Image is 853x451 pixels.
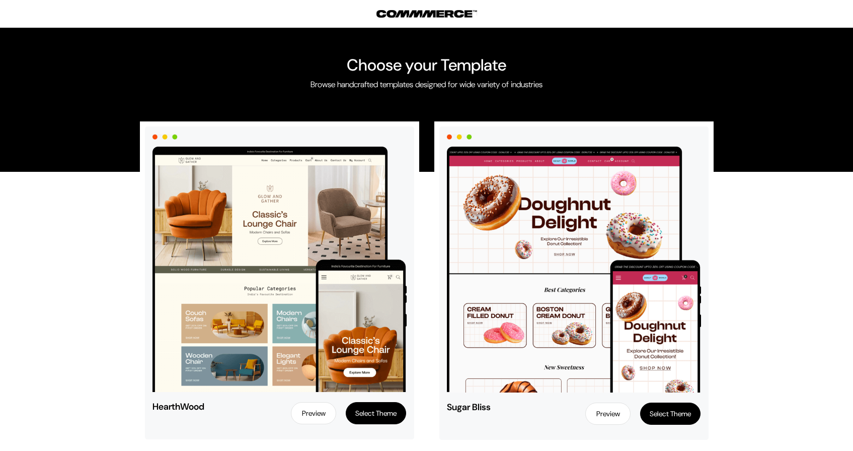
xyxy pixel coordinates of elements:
img: sugar-bliss.png [447,147,701,393]
h2: Choose your Template [8,55,845,75]
p: Browse handcrafted templates designed for wide variety of industries [8,79,845,91]
span: Sugar Bliss [447,403,521,412]
button: Select Theme [346,402,406,424]
span: HearthWood [152,402,227,411]
img: COMMMERCE [376,10,477,18]
img: hearthwood.png [152,147,407,392]
a: Preview [291,402,336,424]
button: Select Theme [640,403,701,425]
a: Preview [585,403,631,425]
